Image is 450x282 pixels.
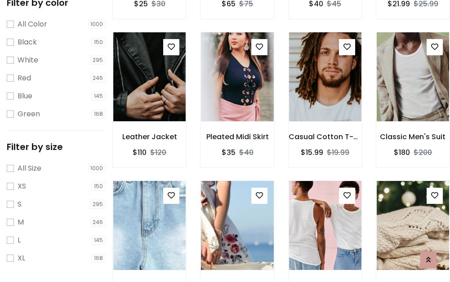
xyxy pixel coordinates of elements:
h5: Filter by size [7,141,106,152]
label: White [18,55,38,66]
label: XL [18,253,25,264]
h6: Leather Jacket [113,132,186,141]
span: 246 [90,74,106,83]
label: Black [18,37,37,48]
label: L [18,235,21,246]
label: Blue [18,91,32,101]
span: 246 [90,218,106,227]
span: 150 [92,182,106,191]
h6: Casual Cotton T-Shirt [289,132,362,141]
h6: Pleated Midi Skirt [200,132,274,141]
del: $120 [150,147,166,158]
label: Red [18,73,31,84]
label: All Size [18,163,41,174]
h6: $15.99 [301,148,323,157]
del: $40 [239,147,254,158]
h6: $35 [222,148,236,157]
h6: Classic Men's Suit [376,132,450,141]
label: S [18,199,22,210]
span: 150 [92,38,106,47]
span: 295 [90,56,106,65]
span: 1000 [88,164,106,173]
del: $19.99 [327,147,349,158]
label: All Color [18,19,47,30]
label: Green [18,109,40,119]
label: M [18,217,24,228]
span: 1000 [88,20,106,29]
span: 168 [92,254,106,263]
h6: $110 [133,148,147,157]
span: 145 [92,92,106,101]
span: 295 [90,200,106,209]
label: XS [18,181,26,192]
span: 168 [92,110,106,119]
h6: $180 [394,148,410,157]
del: $200 [414,147,432,158]
span: 145 [92,236,106,245]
